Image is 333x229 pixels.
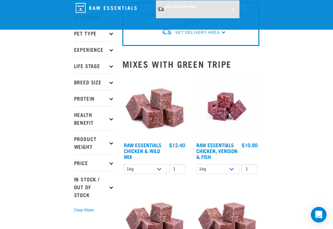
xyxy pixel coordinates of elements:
h2: Mixes with Green Tripe [122,59,259,69]
img: Chicken Venison mix 1655 [195,74,259,139]
img: Raw Essentials Logo [76,3,137,13]
p: Pet Type [74,25,114,41]
p: Protein [74,90,114,106]
p: Breed Size [74,74,114,90]
p: Experience [74,41,114,57]
span: Set Delivery Area [175,30,219,35]
a: Raw Essentials Chicken, Venison & Fish [196,143,237,158]
img: van-moving.png [161,29,172,36]
p: Life Stage [74,57,114,74]
span: Set Delivery Area [166,5,196,8]
img: Pile Of Cubed Chicken Wild Meat Mix [122,74,187,139]
p: Price [74,154,114,171]
button: Clear filters [74,207,94,213]
p: In Stock / Out Of Stock [74,171,114,203]
p: Health Benefit [74,106,114,130]
div: $10.90 [242,142,258,148]
img: van-moving.png [158,7,164,12]
p: Product Weight [74,130,114,154]
input: 1 [241,164,258,174]
input: 1 [169,164,185,174]
div: $12.40 [169,142,185,148]
div: Open Intercom Messenger [311,207,326,222]
a: Raw Essentials Chicken & Wild Mix [124,143,161,158]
